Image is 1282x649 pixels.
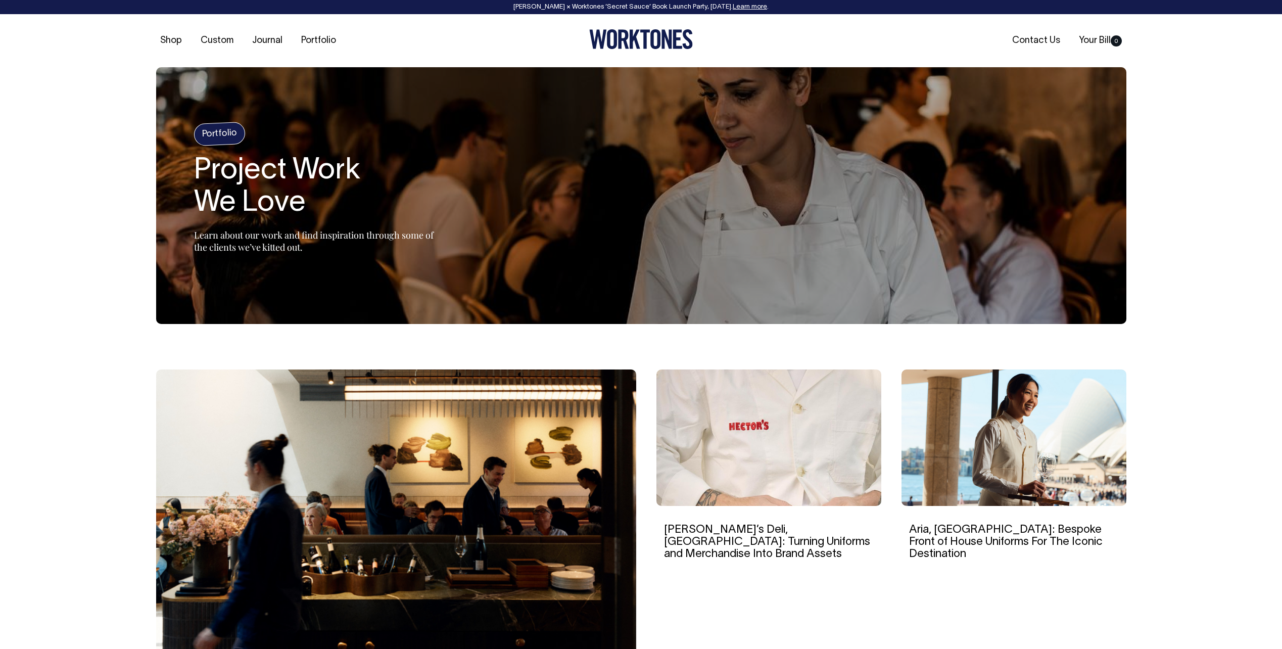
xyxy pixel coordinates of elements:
[248,32,287,49] a: Journal
[909,525,1103,559] a: Aria, [GEOGRAPHIC_DATA]: Bespoke Front of House Uniforms For The Iconic Destination
[901,369,1126,506] img: Aria, Sydney: Bespoke Front of House Uniforms For The Iconic Destination
[10,4,1272,11] div: [PERSON_NAME] × Worktones ‘Secret Sauce’ Book Launch Party, [DATE]. .
[733,4,767,10] a: Learn more
[1111,35,1122,47] span: 0
[156,32,186,49] a: Shop
[194,229,447,253] p: Learn about our work and find inspiration through some of the clients we’ve kitted out.
[664,525,870,559] a: [PERSON_NAME]’s Deli, [GEOGRAPHIC_DATA]: Turning Uniforms and Merchandise Into Brand Assets
[194,122,246,146] h4: Portfolio
[194,155,447,220] h1: Project Work We Love
[1075,32,1126,49] a: Your Bill0
[197,32,238,49] a: Custom
[1008,32,1064,49] a: Contact Us
[656,369,881,506] img: Hector’s Deli, Melbourne: Turning Uniforms and Merchandise Into Brand Assets
[297,32,340,49] a: Portfolio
